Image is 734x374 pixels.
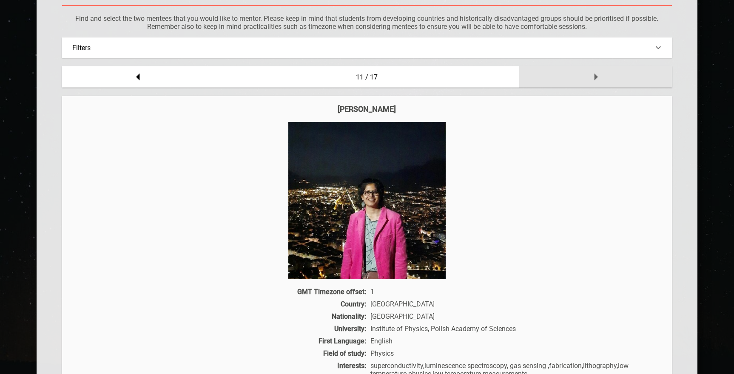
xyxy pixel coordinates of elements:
[71,288,368,296] div: GMT Timezone offset:
[62,37,671,58] div: Filters
[62,14,671,31] p: Find and select the two mentees that you would like to mentor. Please keep in mind that students ...
[215,66,520,88] div: 11 / 17
[368,325,663,333] div: Institute of Physics, Polish Academy of Sciences
[71,349,368,357] div: Field of study:
[368,337,663,345] div: English
[71,337,368,345] div: First Language:
[71,300,368,308] div: Country:
[71,105,663,113] div: [PERSON_NAME]
[368,349,663,357] div: Physics
[368,288,663,296] div: 1
[368,312,663,320] div: [GEOGRAPHIC_DATA]
[71,325,368,333] div: University:
[368,300,663,308] div: [GEOGRAPHIC_DATA]
[71,312,368,320] div: Nationality:
[72,44,661,52] div: Filters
